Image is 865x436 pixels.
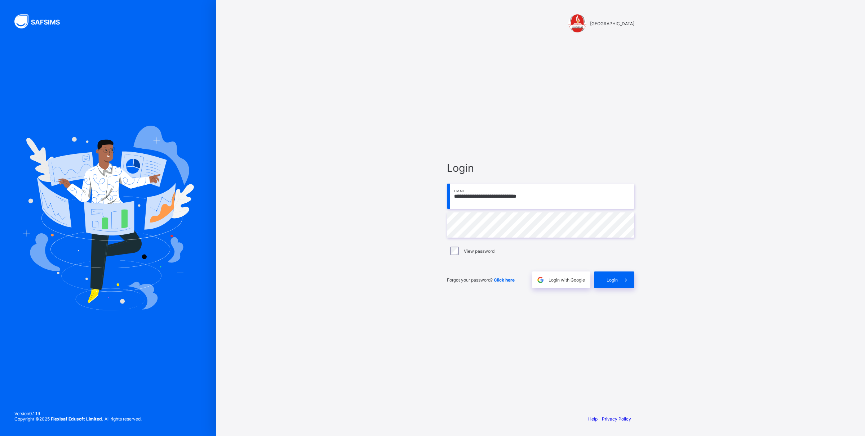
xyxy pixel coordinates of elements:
a: Click here [494,277,515,283]
img: Hero Image [22,126,194,310]
strong: Flexisaf Edusoft Limited. [51,416,103,422]
span: Login [607,277,618,283]
span: Login [447,162,634,174]
img: google.396cfc9801f0270233282035f929180a.svg [536,276,545,284]
span: Forgot your password? [447,277,515,283]
span: Version 0.1.19 [14,411,142,416]
a: Help [588,416,598,422]
span: [GEOGRAPHIC_DATA] [590,21,634,26]
img: SAFSIMS Logo [14,14,68,28]
span: Copyright © 2025 All rights reserved. [14,416,142,422]
label: View password [464,248,494,254]
a: Privacy Policy [602,416,631,422]
span: Login with Google [549,277,585,283]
